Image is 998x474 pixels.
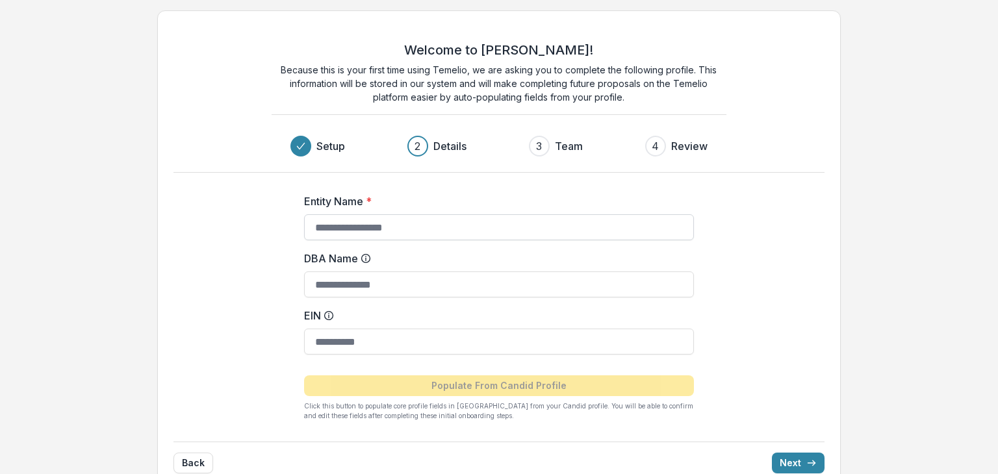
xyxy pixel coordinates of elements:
[415,138,420,154] div: 2
[272,63,726,104] p: Because this is your first time using Temelio, we are asking you to complete the following profil...
[671,138,708,154] h3: Review
[433,138,467,154] h3: Details
[536,138,542,154] div: 3
[290,136,708,156] div: Progress
[304,251,686,266] label: DBA Name
[555,138,583,154] h3: Team
[316,138,345,154] h3: Setup
[304,401,694,421] p: Click this button to populate core profile fields in [GEOGRAPHIC_DATA] from your Candid profile. ...
[304,193,686,209] label: Entity Name
[652,138,659,154] div: 4
[404,42,593,58] h2: Welcome to [PERSON_NAME]!
[173,453,213,473] button: Back
[772,453,825,473] button: Next
[304,308,686,323] label: EIN
[304,375,694,396] button: Populate From Candid Profile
